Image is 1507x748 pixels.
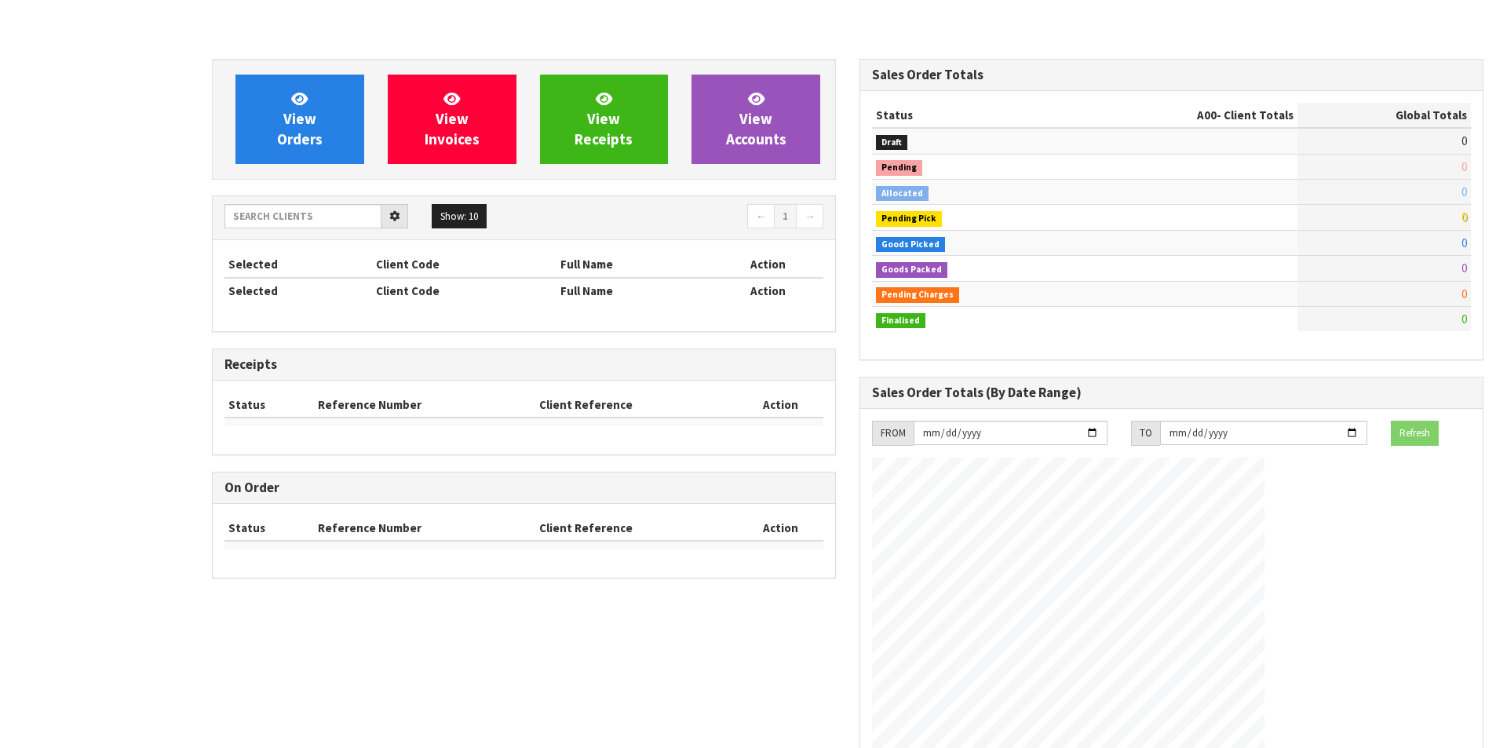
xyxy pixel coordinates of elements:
[224,480,823,495] h3: On Order
[314,392,536,418] th: Reference Number
[737,392,823,418] th: Action
[876,237,945,253] span: Goods Picked
[876,313,925,329] span: Finalised
[1461,286,1467,301] span: 0
[737,516,823,541] th: Action
[235,75,364,164] a: ViewOrders
[876,135,907,151] span: Draft
[432,204,487,229] button: Show: 10
[1070,103,1297,128] th: - Client Totals
[556,278,712,303] th: Full Name
[535,204,823,232] nav: Page navigation
[425,89,480,148] span: View Invoices
[556,252,712,277] th: Full Name
[747,204,775,229] a: ←
[388,75,516,164] a: ViewInvoices
[876,287,959,303] span: Pending Charges
[1461,184,1467,199] span: 0
[535,392,737,418] th: Client Reference
[277,89,323,148] span: View Orders
[876,186,929,202] span: Allocated
[224,392,314,418] th: Status
[1461,210,1467,224] span: 0
[712,278,823,303] th: Action
[224,252,372,277] th: Selected
[1461,261,1467,275] span: 0
[1197,108,1217,122] span: A00
[726,89,786,148] span: View Accounts
[796,204,823,229] a: →
[224,204,381,228] input: Search clients
[224,278,372,303] th: Selected
[691,75,820,164] a: ViewAccounts
[224,357,823,372] h3: Receipts
[535,516,737,541] th: Client Reference
[575,89,633,148] span: View Receipts
[712,252,823,277] th: Action
[372,278,556,303] th: Client Code
[876,160,922,176] span: Pending
[872,68,1471,82] h3: Sales Order Totals
[1297,103,1471,128] th: Global Totals
[1461,159,1467,174] span: 0
[314,516,536,541] th: Reference Number
[872,385,1471,400] h3: Sales Order Totals (By Date Range)
[872,421,914,446] div: FROM
[872,103,1070,128] th: Status
[1391,421,1439,446] button: Refresh
[224,516,314,541] th: Status
[540,75,669,164] a: ViewReceipts
[1461,133,1467,148] span: 0
[774,204,797,229] a: 1
[876,211,942,227] span: Pending Pick
[1131,421,1160,446] div: TO
[372,252,556,277] th: Client Code
[1461,235,1467,250] span: 0
[876,262,947,278] span: Goods Packed
[1461,312,1467,327] span: 0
